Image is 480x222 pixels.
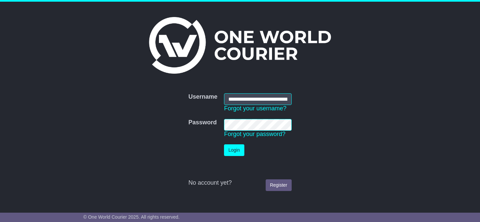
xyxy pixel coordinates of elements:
[188,93,217,101] label: Username
[224,131,285,137] a: Forgot your password?
[83,214,180,220] span: © One World Courier 2025. All rights reserved.
[188,179,292,187] div: No account yet?
[266,179,292,191] a: Register
[188,119,217,126] label: Password
[149,17,331,74] img: One World
[224,144,244,156] button: Login
[224,105,286,112] a: Forgot your username?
